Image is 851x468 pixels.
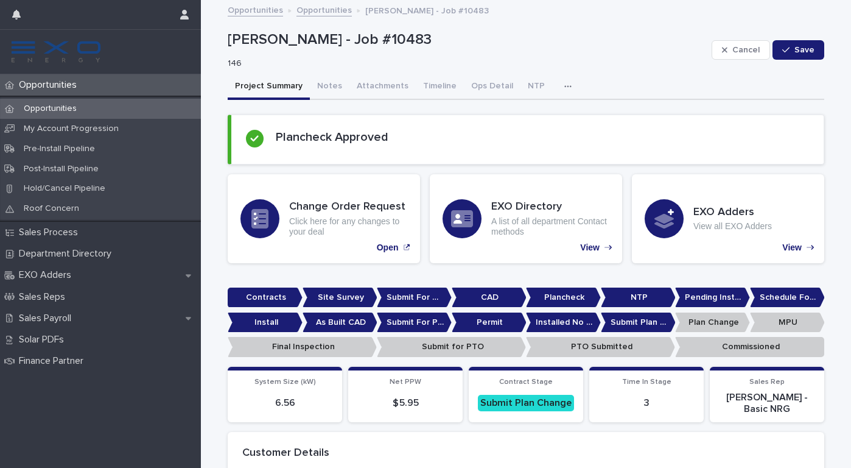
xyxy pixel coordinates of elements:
p: Finance Partner [14,355,93,367]
p: Schedule For Install [750,288,825,308]
a: View [430,174,622,263]
p: [PERSON_NAME] - Basic NRG [717,392,817,415]
p: Submit for PTO [377,337,526,357]
p: Hold/Cancel Pipeline [14,183,115,194]
p: Installed No Permit [526,313,601,333]
h2: Customer Details [242,447,329,460]
button: Cancel [712,40,770,60]
span: Net PPW [390,378,421,386]
a: Open [228,174,420,263]
a: Opportunities [296,2,352,16]
p: Opportunities [14,104,86,114]
p: Sales Process [14,227,88,238]
p: Opportunities [14,79,86,91]
h3: EXO Directory [491,200,609,214]
p: PTO Submitted [526,337,675,357]
button: NTP [520,74,552,100]
p: Plan Change [675,313,750,333]
p: Department Directory [14,248,121,260]
span: Time In Stage [622,378,671,386]
span: Cancel [732,46,760,54]
p: Pre-Install Pipeline [14,144,105,154]
h3: Change Order Request [289,200,407,214]
button: Notes [310,74,349,100]
p: 146 [228,58,702,69]
span: Sales Rep [749,378,785,386]
span: System Size (kW) [254,378,316,386]
p: 6.56 [235,397,335,409]
p: Roof Concern [14,204,89,214]
p: Install [228,313,303,333]
p: A list of all department Contact methods [491,216,609,237]
p: Submit For CAD [377,288,452,308]
p: MPU [750,313,825,333]
img: FKS5r6ZBThi8E5hshIGi [10,40,102,64]
p: Open [377,243,399,253]
span: Save [794,46,814,54]
p: Solar PDFs [14,334,74,346]
button: Attachments [349,74,416,100]
p: View [580,243,600,253]
p: EXO Adders [14,269,81,281]
p: [PERSON_NAME] - Job #10483 [228,31,707,49]
p: View [782,243,802,253]
p: Post-Install Pipeline [14,164,108,174]
p: $ 5.95 [355,397,455,409]
p: My Account Progression [14,124,128,134]
p: Plancheck [526,288,601,308]
span: Contract Stage [499,378,553,386]
p: Site Survey [303,288,377,308]
button: Timeline [416,74,464,100]
p: NTP [601,288,676,308]
p: 3 [597,397,696,409]
p: Final Inspection [228,337,377,357]
p: Sales Reps [14,291,75,303]
button: Save [772,40,824,60]
p: Submit Plan Change [601,313,676,333]
p: Sales Payroll [14,313,81,324]
p: Submit For Permit [377,313,452,333]
p: CAD [452,288,527,308]
p: Contracts [228,288,303,308]
h3: EXO Adders [693,206,772,219]
a: Opportunities [228,2,283,16]
button: Ops Detail [464,74,520,100]
p: [PERSON_NAME] - Job #10483 [365,3,489,16]
p: Permit [452,313,527,333]
h2: Plancheck Approved [276,130,388,144]
button: Project Summary [228,74,310,100]
a: View [632,174,824,263]
p: Pending Install Task [675,288,750,308]
p: Click here for any changes to your deal [289,216,407,237]
p: Commissioned [675,337,824,357]
p: As Built CAD [303,313,377,333]
p: View all EXO Adders [693,221,772,232]
div: Submit Plan Change [478,395,574,411]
